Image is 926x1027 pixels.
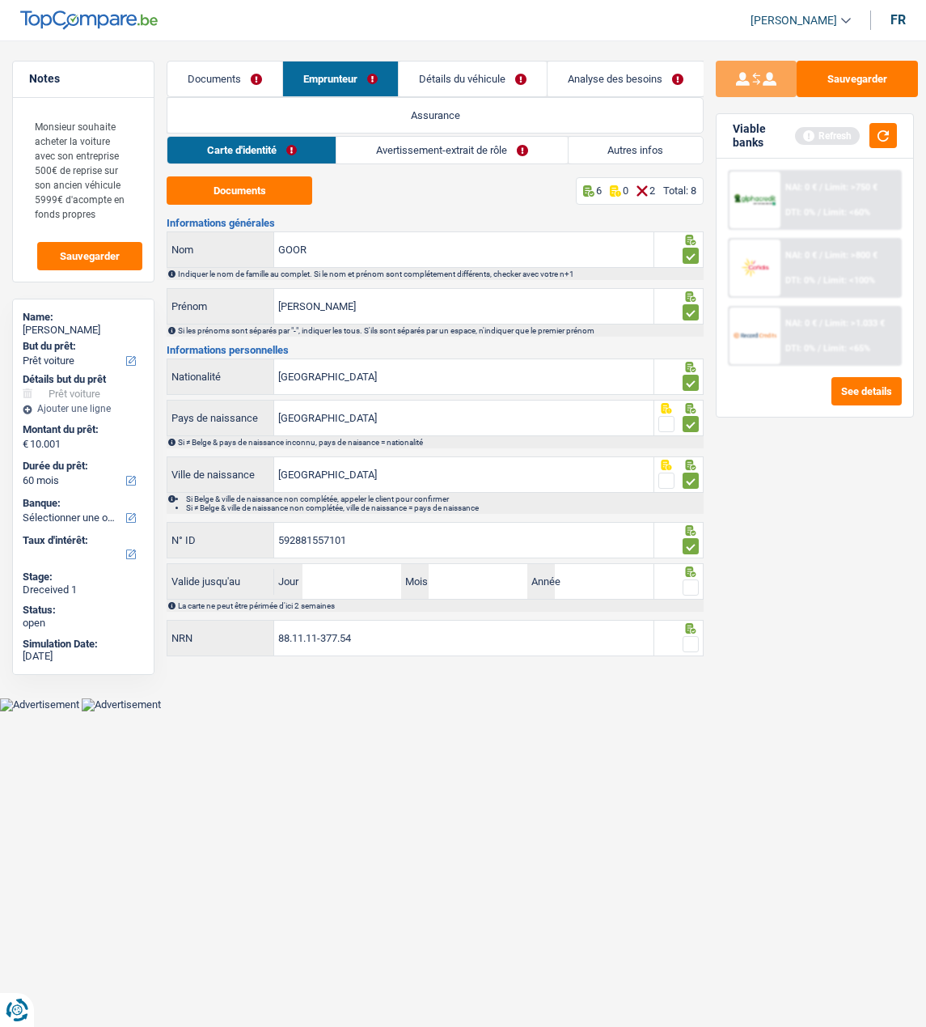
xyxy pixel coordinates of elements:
[399,62,547,96] a: Détails du véhicule
[797,61,918,97] button: Sauvegarder
[167,218,704,228] h3: Informations générales
[890,12,906,28] div: fr
[186,494,702,503] li: Si Belge & ville de naissance non complétée, appeler le client pour confirmer
[785,207,815,218] span: DTI: 0%
[819,318,822,329] span: /
[274,401,653,435] input: Belgique
[20,11,158,30] img: TopCompare Logo
[23,460,141,473] label: Durée du prêt:
[167,62,282,96] a: Documents
[283,62,398,96] a: Emprunteur
[818,343,821,354] span: /
[167,98,703,133] a: Assurance
[527,564,555,599] label: Année
[23,534,141,547] label: Taux d'intérêt:
[785,343,815,354] span: DTI: 0%
[785,182,817,193] span: NAI: 0 €
[178,601,702,610] div: La carte ne peut être périmée d'ici 2 semaines
[23,373,144,386] div: Détails but du prêt
[819,182,822,193] span: /
[302,564,401,599] input: JJ
[23,604,144,617] div: Status:
[825,250,877,261] span: Limit: >800 €
[167,621,274,656] label: NRN
[167,345,704,355] h3: Informations personnelles
[274,621,653,656] input: 12.12.12-123.12
[819,250,822,261] span: /
[785,318,817,329] span: NAI: 0 €
[336,137,567,163] a: Avertissement-extrait de rôle
[29,72,137,86] h5: Notes
[23,311,144,324] div: Name:
[23,340,141,353] label: But du prêt:
[167,523,274,558] label: N° ID
[734,257,776,278] img: Cofidis
[785,275,815,286] span: DTI: 0%
[663,185,696,197] div: Total: 8
[751,14,837,28] span: [PERSON_NAME]
[178,269,702,278] div: Indiquer le nom de famille au complet. Si le nom et prénom sont complétement différents, checker ...
[23,650,144,663] div: [DATE]
[186,503,702,512] li: Si ≠ Belge & ville de naissance non complétée, ville de naissance = pays de naissance
[23,617,144,630] div: open
[178,438,702,447] div: Si ≠ Belge & pays de naissance inconnu, pays de naisance = nationalité
[60,251,120,261] span: Sauvegarder
[823,343,870,354] span: Limit: <65%
[274,564,302,599] label: Jour
[167,137,336,163] a: Carte d'identité
[734,193,776,206] img: AlphaCredit
[738,7,851,34] a: [PERSON_NAME]
[569,137,703,163] a: Autres infos
[167,232,274,267] label: Nom
[23,571,144,584] div: Stage:
[823,207,870,218] span: Limit: <60%
[825,182,877,193] span: Limit: >750 €
[401,564,429,599] label: Mois
[623,185,628,197] p: 0
[167,289,274,324] label: Prénom
[178,326,702,335] div: Si les prénoms sont séparés par "-", indiquer les tous. S'ils sont séparés par un espace, n'indiq...
[23,324,144,337] div: [PERSON_NAME]
[23,438,28,451] span: €
[733,122,795,150] div: Viable banks
[23,497,141,510] label: Banque:
[23,403,144,414] div: Ajouter une ligne
[167,569,274,595] label: Valide jusqu'au
[825,318,885,329] span: Limit: >1.033 €
[167,359,274,394] label: Nationalité
[734,325,776,346] img: Record Credits
[167,176,312,205] button: Documents
[818,207,821,218] span: /
[429,564,527,599] input: MM
[596,185,602,197] p: 6
[548,62,704,96] a: Analyse des besoins
[23,584,144,596] div: Dreceived 1
[37,242,142,270] button: Sauvegarder
[831,377,902,405] button: See details
[23,638,144,651] div: Simulation Date:
[795,127,860,145] div: Refresh
[167,457,274,492] label: Ville de naissance
[555,564,653,599] input: AAAA
[823,275,875,286] span: Limit: <100%
[274,359,653,394] input: Belgique
[818,275,821,286] span: /
[23,423,141,436] label: Montant du prêt:
[649,185,655,197] p: 2
[167,401,274,435] label: Pays de naissance
[785,250,817,261] span: NAI: 0 €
